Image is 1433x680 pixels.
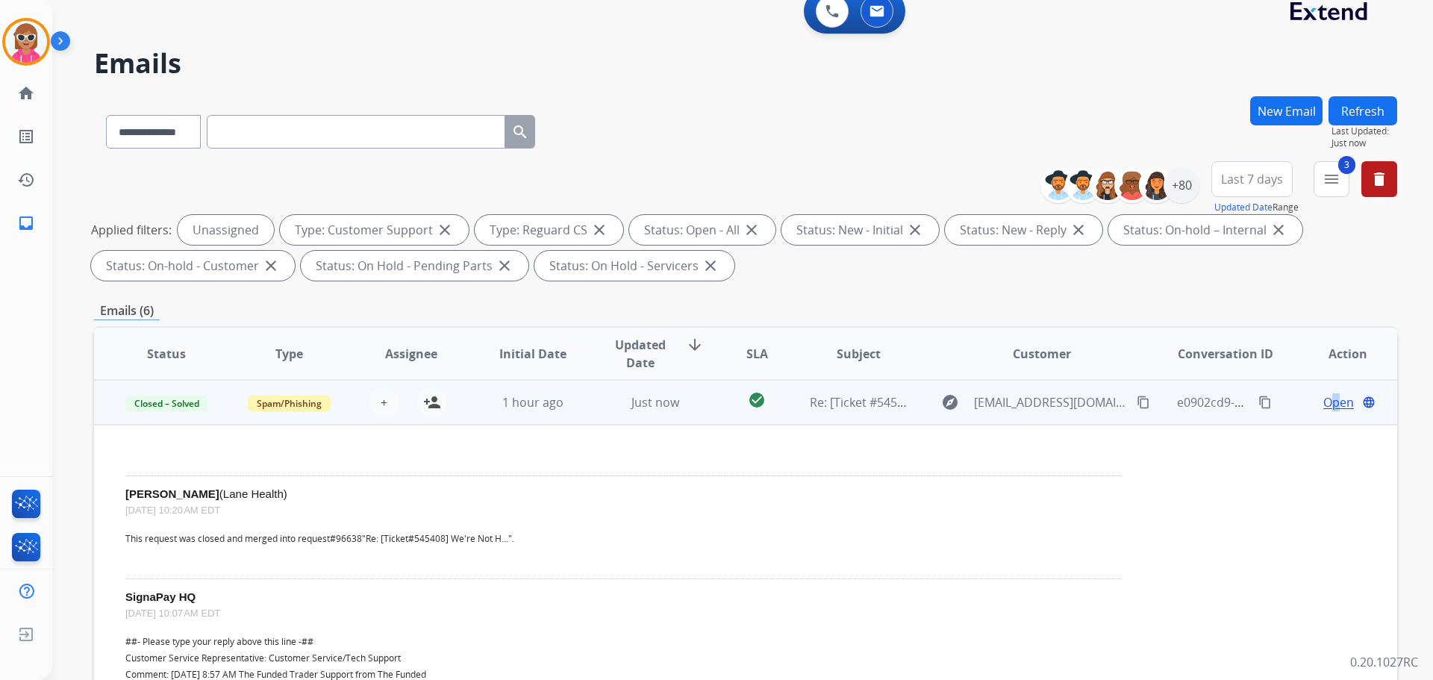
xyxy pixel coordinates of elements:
mat-icon: close [496,257,513,275]
mat-icon: list_alt [17,128,35,146]
span: Subject [837,345,881,363]
span: Last 7 days [1221,176,1283,182]
div: Status: Open - All [629,215,775,245]
span: SLA [746,345,768,363]
button: Updated Date [1214,202,1273,213]
mat-icon: explore [941,393,959,411]
mat-icon: close [1070,221,1087,239]
span: Initial Date [499,345,566,363]
img: avatar [5,21,47,63]
p: This request was closed and merged into request "Re: [Ticket ] We're Not H...". [125,531,1122,547]
span: Just now [1331,137,1397,149]
span: 3 [1338,156,1355,174]
mat-icon: content_copy [1137,396,1150,409]
mat-icon: close [590,221,608,239]
div: Status: On-hold – Internal [1108,215,1302,245]
span: Re: [Ticket #545408] We're Not Here At The Moment [810,394,1101,411]
span: Last Updated: [1331,125,1397,137]
p: Emails (6) [94,302,160,320]
strong: [PERSON_NAME] [125,487,219,500]
div: Status: New - Reply [945,215,1102,245]
div: Type: Customer Support [280,215,469,245]
span: Closed – Solved [125,396,208,411]
mat-icon: search [511,123,529,141]
div: Unassigned [178,215,274,245]
mat-icon: close [262,257,280,275]
span: + [381,393,387,411]
mat-icon: close [743,221,761,239]
mat-icon: menu [1323,170,1340,188]
span: Status [147,345,186,363]
div: Status: On-hold - Customer [91,251,295,281]
mat-icon: close [436,221,454,239]
div: Type: Reguard CS [475,215,623,245]
span: Customer [1013,345,1071,363]
span: Type [275,345,303,363]
p: Applied filters: [91,221,172,239]
div: Status: On Hold - Servicers [534,251,734,281]
mat-icon: arrow_downward [686,336,704,354]
th: Action [1275,328,1397,380]
span: 1 hour ago [502,394,563,411]
mat-icon: close [906,221,924,239]
div: Status: On Hold - Pending Parts [301,251,528,281]
button: Last 7 days [1211,161,1293,197]
p: (Lane Health) [125,487,1122,501]
span: Just now [631,394,679,411]
a: #545408 [408,532,446,545]
div: +80 [1164,167,1199,203]
mat-icon: home [17,84,35,102]
p: [DATE] 10:07 AM EDT [125,604,1122,623]
span: Spam/Phishing [248,396,331,411]
mat-icon: inbox [17,214,35,232]
a: #96638 [330,532,362,545]
mat-icon: close [1270,221,1287,239]
span: Conversation ID [1178,345,1273,363]
mat-icon: language [1362,396,1376,409]
mat-icon: person_add [423,393,441,411]
mat-icon: check_circle [748,391,766,409]
span: Updated Date [607,336,675,372]
p: 0.20.1027RC [1350,653,1418,671]
span: Range [1214,201,1299,213]
p: [DATE] 10:20 AM EDT [125,501,1122,520]
span: Assignee [385,345,437,363]
button: Refresh [1329,96,1397,125]
button: + [369,387,399,417]
mat-icon: close [702,257,719,275]
mat-icon: delete [1370,170,1388,188]
mat-icon: content_copy [1258,396,1272,409]
div: Status: New - Initial [781,215,939,245]
mat-icon: history [17,171,35,189]
h2: Emails [94,49,1397,78]
span: [EMAIL_ADDRESS][DOMAIN_NAME] [974,393,1128,411]
span: Open [1323,393,1354,411]
button: New Email [1250,96,1323,125]
strong: SignaPay HQ [125,590,196,603]
span: e0902cd9-eafe-43d9-9fb2-aa406053e6f6 [1177,394,1399,411]
button: 3 [1314,161,1349,197]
